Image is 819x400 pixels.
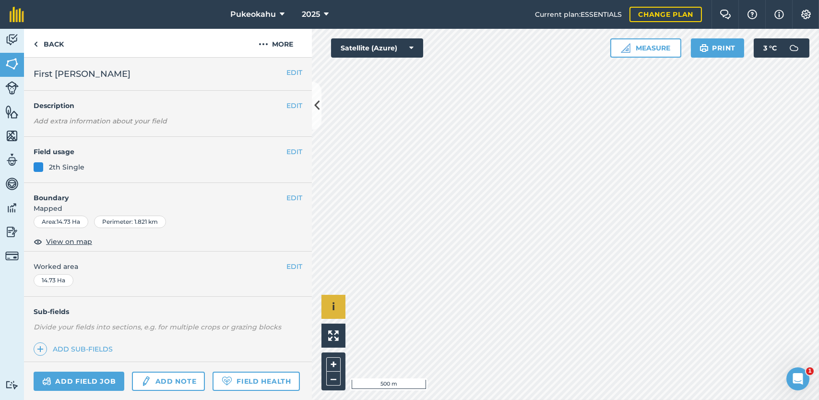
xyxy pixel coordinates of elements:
[754,38,809,58] button: 3 °C
[34,146,286,157] h4: Field usage
[286,193,302,203] button: EDIT
[24,29,73,57] a: Back
[5,129,19,143] img: svg+xml;base64,PHN2ZyB4bWxucz0iaHR0cDovL3d3dy53My5vcmcvMjAwMC9zdmciIHdpZHRoPSI1NiIgaGVpZ2h0PSI2MC...
[34,342,117,356] a: Add sub-fields
[691,38,745,58] button: Print
[326,357,341,372] button: +
[94,216,166,228] div: Perimeter : 1.821 km
[34,67,131,81] span: First [PERSON_NAME]
[34,236,42,247] img: svg+xml;base64,PHN2ZyB4bWxucz0iaHR0cDovL3d3dy53My5vcmcvMjAwMC9zdmciIHdpZHRoPSIxOCIgaGVpZ2h0PSIyNC...
[24,306,312,317] h4: Sub-fields
[34,372,124,391] a: Add field job
[5,201,19,215] img: svg+xml;base64,PD94bWwgdmVyc2lvbj0iMS4wIiBlbmNvZGluZz0idXRmLTgiPz4KPCEtLSBHZW5lcmF0b3I6IEFkb2JlIE...
[763,38,777,58] span: 3 ° C
[34,38,38,50] img: svg+xml;base64,PHN2ZyB4bWxucz0iaHR0cDovL3d3dy53My5vcmcvMjAwMC9zdmciIHdpZHRoPSI5IiBoZWlnaHQ9IjI0Ii...
[132,372,205,391] a: Add note
[34,236,92,247] button: View on map
[5,33,19,47] img: svg+xml;base64,PD94bWwgdmVyc2lvbj0iMS4wIiBlbmNvZGluZz0idXRmLTgiPz4KPCEtLSBHZW5lcmF0b3I6IEFkb2JlIE...
[259,38,268,50] img: svg+xml;base64,PHN2ZyB4bWxucz0iaHR0cDovL3d3dy53My5vcmcvMjAwMC9zdmciIHdpZHRoPSIyMCIgaGVpZ2h0PSIyNC...
[621,43,630,53] img: Ruler icon
[5,380,19,389] img: svg+xml;base64,PD94bWwgdmVyc2lvbj0iMS4wIiBlbmNvZGluZz0idXRmLTgiPz4KPCEtLSBHZW5lcmF0b3I6IEFkb2JlIE...
[326,372,341,386] button: –
[286,100,302,111] button: EDIT
[328,330,339,341] img: Four arrows, one pointing top left, one top right, one bottom right and the last bottom left
[5,153,19,167] img: svg+xml;base64,PD94bWwgdmVyc2lvbj0iMS4wIiBlbmNvZGluZz0idXRmLTgiPz4KPCEtLSBHZW5lcmF0b3I6IEFkb2JlIE...
[784,38,804,58] img: svg+xml;base64,PD94bWwgdmVyc2lvbj0iMS4wIiBlbmNvZGluZz0idXRmLTgiPz4KPCEtLSBHZW5lcmF0b3I6IEFkb2JlIE...
[806,367,814,375] span: 1
[700,42,709,54] img: svg+xml;base64,PHN2ZyB4bWxucz0iaHR0cDovL3d3dy53My5vcmcvMjAwMC9zdmciIHdpZHRoPSIxOSIgaGVpZ2h0PSIyNC...
[49,162,84,172] div: 2th Single
[786,367,809,390] iframe: Intercom live chat
[46,236,92,247] span: View on map
[800,10,812,19] img: A cog icon
[37,343,44,355] img: svg+xml;base64,PHN2ZyB4bWxucz0iaHR0cDovL3d3dy53My5vcmcvMjAwMC9zdmciIHdpZHRoPSIxNCIgaGVpZ2h0PSIyNC...
[34,100,302,111] h4: Description
[610,38,681,58] button: Measure
[629,7,702,22] a: Change plan
[34,216,88,228] div: Area : 14.73 Ha
[240,29,312,57] button: More
[5,225,19,239] img: svg+xml;base64,PD94bWwgdmVyc2lvbj0iMS4wIiBlbmNvZGluZz0idXRmLTgiPz4KPCEtLSBHZW5lcmF0b3I6IEFkb2JlIE...
[24,183,286,203] h4: Boundary
[747,10,758,19] img: A question mark icon
[286,67,302,78] button: EDIT
[286,146,302,157] button: EDIT
[331,38,423,58] button: Satellite (Azure)
[34,323,281,331] em: Divide your fields into sections, e.g. for multiple crops or grazing blocks
[42,376,51,387] img: svg+xml;base64,PD94bWwgdmVyc2lvbj0iMS4wIiBlbmNvZGluZz0idXRmLTgiPz4KPCEtLSBHZW5lcmF0b3I6IEFkb2JlIE...
[34,117,167,125] em: Add extra information about your field
[332,301,335,313] span: i
[141,376,151,387] img: svg+xml;base64,PD94bWwgdmVyc2lvbj0iMS4wIiBlbmNvZGluZz0idXRmLTgiPz4KPCEtLSBHZW5lcmF0b3I6IEFkb2JlIE...
[720,10,731,19] img: Two speech bubbles overlapping with the left bubble in the forefront
[774,9,784,20] img: svg+xml;base64,PHN2ZyB4bWxucz0iaHR0cDovL3d3dy53My5vcmcvMjAwMC9zdmciIHdpZHRoPSIxNyIgaGVpZ2h0PSIxNy...
[302,9,320,20] span: 2025
[535,9,622,20] span: Current plan : ESSENTIALS
[286,261,302,272] button: EDIT
[5,249,19,263] img: svg+xml;base64,PD94bWwgdmVyc2lvbj0iMS4wIiBlbmNvZGluZz0idXRmLTgiPz4KPCEtLSBHZW5lcmF0b3I6IEFkb2JlIE...
[34,274,73,287] div: 14.73 Ha
[5,105,19,119] img: svg+xml;base64,PHN2ZyB4bWxucz0iaHR0cDovL3d3dy53My5vcmcvMjAwMC9zdmciIHdpZHRoPSI1NiIgaGVpZ2h0PSI2MC...
[24,203,312,214] span: Mapped
[10,7,24,22] img: fieldmargin Logo
[34,261,302,272] span: Worked area
[5,81,19,95] img: svg+xml;base64,PD94bWwgdmVyc2lvbj0iMS4wIiBlbmNvZGluZz0idXRmLTgiPz4KPCEtLSBHZW5lcmF0b3I6IEFkb2JlIE...
[5,57,19,71] img: svg+xml;base64,PHN2ZyB4bWxucz0iaHR0cDovL3d3dy53My5vcmcvMjAwMC9zdmciIHdpZHRoPSI1NiIgaGVpZ2h0PSI2MC...
[321,295,345,319] button: i
[230,9,276,20] span: Pukeokahu
[5,177,19,191] img: svg+xml;base64,PD94bWwgdmVyc2lvbj0iMS4wIiBlbmNvZGluZz0idXRmLTgiPz4KPCEtLSBHZW5lcmF0b3I6IEFkb2JlIE...
[213,372,299,391] a: Field Health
